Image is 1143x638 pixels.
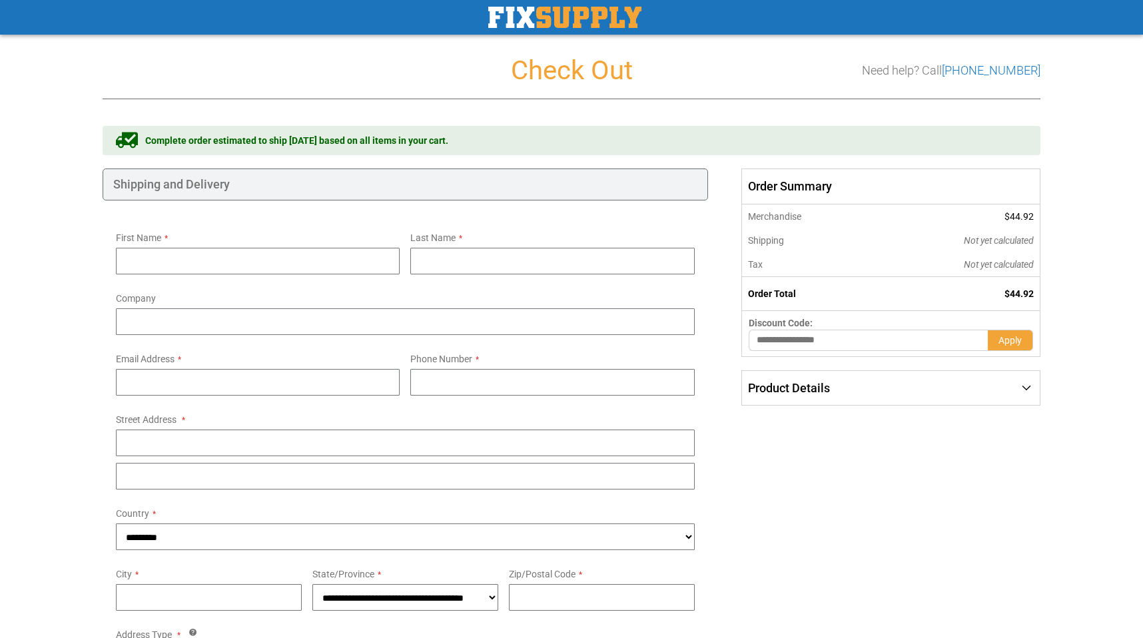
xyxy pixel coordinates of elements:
span: City [116,569,132,579]
h3: Need help? Call [862,64,1040,77]
span: Email Address [116,354,175,364]
span: Zip/Postal Code [509,569,575,579]
span: Discount Code: [749,318,813,328]
span: Last Name [410,232,456,243]
button: Apply [988,330,1033,351]
span: Not yet calculated [964,259,1034,270]
div: Shipping and Delivery [103,168,708,200]
span: Country [116,508,149,519]
span: Company [116,293,156,304]
span: First Name [116,232,161,243]
span: Product Details [748,381,830,395]
a: store logo [488,7,641,28]
strong: Order Total [748,288,796,299]
img: Fix Industrial Supply [488,7,641,28]
a: [PHONE_NUMBER] [942,63,1040,77]
span: $44.92 [1004,288,1034,299]
th: Tax [741,252,874,277]
span: Apply [998,335,1022,346]
span: Not yet calculated [964,235,1034,246]
th: Merchandise [741,204,874,228]
span: State/Province [312,569,374,579]
span: Phone Number [410,354,472,364]
span: Shipping [748,235,784,246]
span: Complete order estimated to ship [DATE] based on all items in your cart. [145,134,448,147]
span: Street Address [116,414,177,425]
span: Order Summary [741,168,1040,204]
span: $44.92 [1004,211,1034,222]
h1: Check Out [103,56,1040,85]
